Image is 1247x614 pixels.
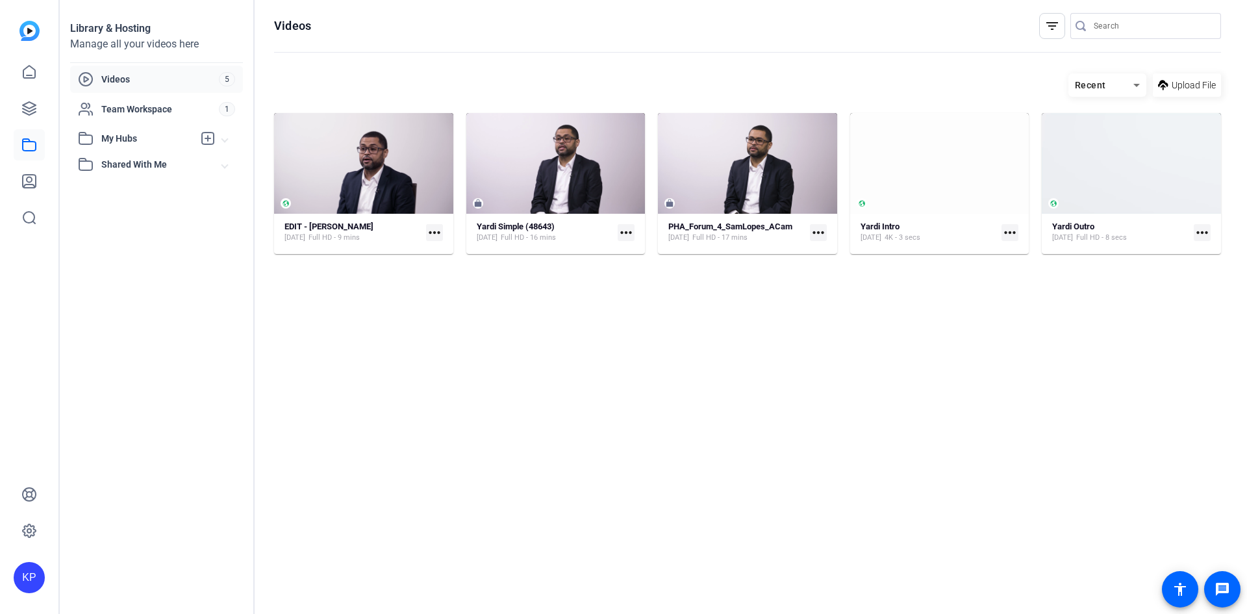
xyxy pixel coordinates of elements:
[1001,224,1018,241] mat-icon: more_horiz
[477,222,613,243] a: Yardi Simple (48643)[DATE]Full HD - 16 mins
[219,72,235,86] span: 5
[1172,582,1188,597] mat-icon: accessibility
[101,103,219,116] span: Team Workspace
[70,21,243,36] div: Library & Hosting
[885,233,920,243] span: 4K - 3 secs
[274,18,311,34] h1: Videos
[19,21,40,41] img: blue-gradient.svg
[1076,233,1127,243] span: Full HD - 8 secs
[14,562,45,593] div: KP
[1075,80,1106,90] span: Recent
[477,233,498,243] span: [DATE]
[219,102,235,116] span: 1
[309,233,360,243] span: Full HD - 9 mins
[70,36,243,52] div: Manage all your videos here
[618,224,635,241] mat-icon: more_horiz
[1052,233,1073,243] span: [DATE]
[101,132,194,146] span: My Hubs
[861,222,997,243] a: Yardi Intro[DATE]4K - 3 secs
[284,222,373,231] strong: EDIT - [PERSON_NAME]
[101,73,219,86] span: Videos
[1153,73,1221,97] button: Upload File
[810,224,827,241] mat-icon: more_horiz
[101,158,222,172] span: Shared With Me
[284,233,305,243] span: [DATE]
[284,222,421,243] a: EDIT - [PERSON_NAME][DATE]Full HD - 9 mins
[1052,222,1189,243] a: Yardi Outro[DATE]Full HD - 8 secs
[1094,18,1211,34] input: Search
[1194,224,1211,241] mat-icon: more_horiz
[861,222,900,231] strong: Yardi Intro
[861,233,881,243] span: [DATE]
[70,151,243,177] mat-expansion-panel-header: Shared With Me
[501,233,556,243] span: Full HD - 16 mins
[668,222,805,243] a: PHA_Forum_4_SamLopes_ACam[DATE]Full HD - 17 mins
[668,222,792,231] strong: PHA_Forum_4_SamLopes_ACam
[477,222,555,231] strong: Yardi Simple (48643)
[1044,18,1060,34] mat-icon: filter_list
[70,125,243,151] mat-expansion-panel-header: My Hubs
[1172,79,1216,92] span: Upload File
[1052,222,1094,231] strong: Yardi Outro
[1215,582,1230,597] mat-icon: message
[426,224,443,241] mat-icon: more_horiz
[668,233,689,243] span: [DATE]
[692,233,748,243] span: Full HD - 17 mins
